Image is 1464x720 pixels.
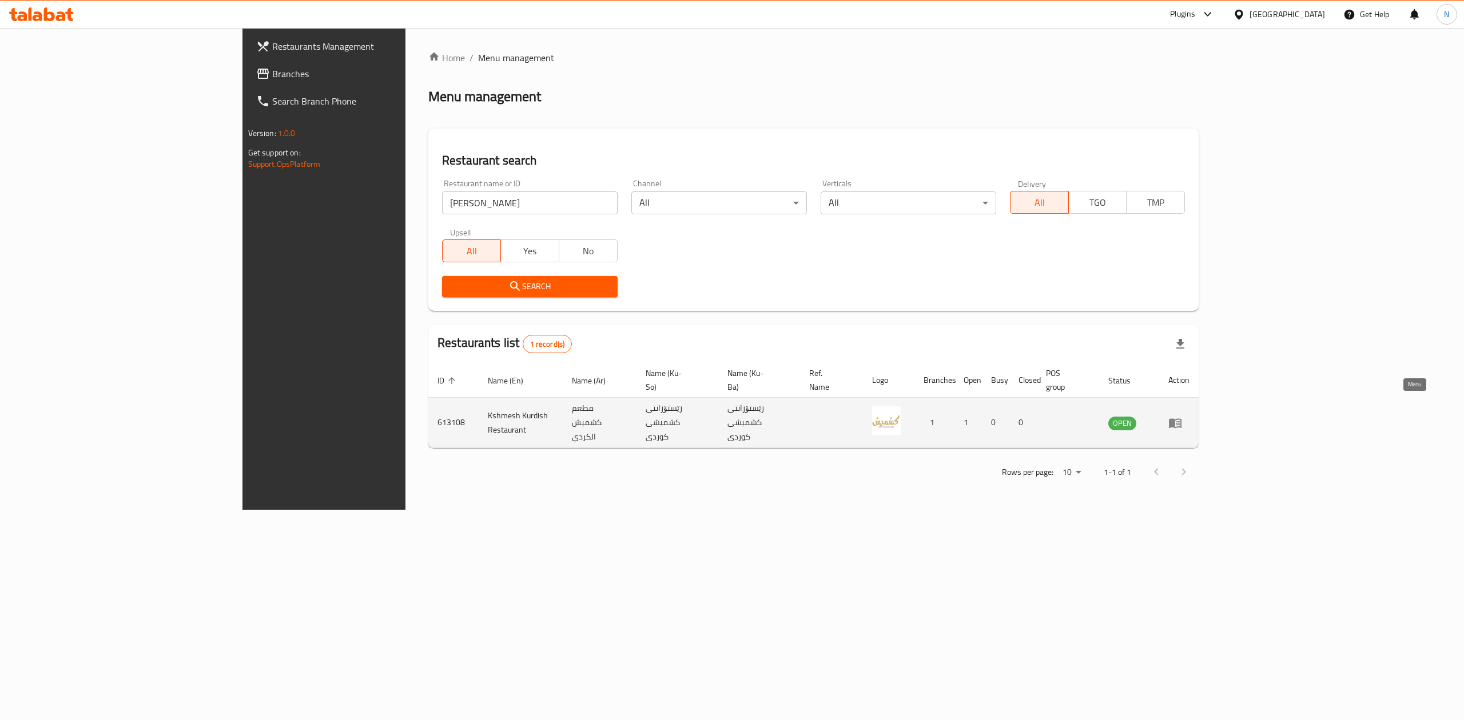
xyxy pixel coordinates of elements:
[447,243,496,259] span: All
[1009,363,1037,398] th: Closed
[1108,417,1136,430] div: OPEN
[506,243,555,259] span: Yes
[248,145,301,160] span: Get support on:
[272,94,478,108] span: Search Branch Phone
[809,366,850,394] span: Ref. Name
[563,398,636,448] td: مطعم كشميش الكردي
[1018,179,1047,187] label: Delivery
[478,51,554,65] span: Menu management
[1131,194,1180,211] span: TMP
[428,363,1199,448] table: enhanced table
[863,363,914,398] th: Logo
[437,374,459,387] span: ID
[1068,191,1127,214] button: TGO
[631,191,807,214] div: All
[1167,330,1194,358] div: Export file
[1073,194,1123,211] span: TGO
[1015,194,1064,211] span: All
[1444,8,1449,21] span: N
[914,398,954,448] td: 1
[954,363,982,398] th: Open
[1058,464,1085,481] div: Rows per page:
[1010,191,1069,214] button: All
[636,398,718,448] td: رێستۆرانتی کشمیشى كوردى
[914,363,954,398] th: Branches
[1250,8,1325,21] div: [GEOGRAPHIC_DATA]
[450,228,471,236] label: Upsell
[247,87,487,115] a: Search Branch Phone
[1104,465,1131,479] p: 1-1 of 1
[442,239,501,262] button: All
[451,279,608,294] span: Search
[442,276,618,297] button: Search
[1009,398,1037,448] td: 0
[1126,191,1185,214] button: TMP
[572,374,620,387] span: Name (Ar)
[442,152,1185,169] h2: Restaurant search
[272,67,478,81] span: Branches
[982,398,1009,448] td: 0
[1108,417,1136,430] span: OPEN
[954,398,982,448] td: 1
[718,398,800,448] td: رێستۆرانتی کشمیشى كوردى
[646,366,705,394] span: Name (Ku-So)
[872,406,901,435] img: Kshmesh Kurdish Restaurant
[1159,363,1199,398] th: Action
[821,191,996,214] div: All
[1002,465,1053,479] p: Rows per page:
[248,126,276,141] span: Version:
[479,398,563,448] td: Kshmesh Kurdish Restaurant
[442,191,618,214] input: Search for restaurant name or ID..
[1108,374,1145,387] span: Status
[428,51,1199,65] nav: breadcrumb
[982,363,1009,398] th: Busy
[248,157,321,171] a: Support.OpsPlatform
[523,335,572,353] div: Total records count
[500,239,559,262] button: Yes
[727,366,786,394] span: Name (Ku-Ba)
[247,33,487,60] a: Restaurants Management
[278,126,296,141] span: 1.0.0
[488,374,538,387] span: Name (En)
[247,60,487,87] a: Branches
[523,339,572,350] span: 1 record(s)
[559,239,618,262] button: No
[564,243,613,259] span: No
[1046,366,1085,394] span: POS group
[437,334,572,353] h2: Restaurants list
[1170,7,1195,21] div: Plugins
[272,39,478,53] span: Restaurants Management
